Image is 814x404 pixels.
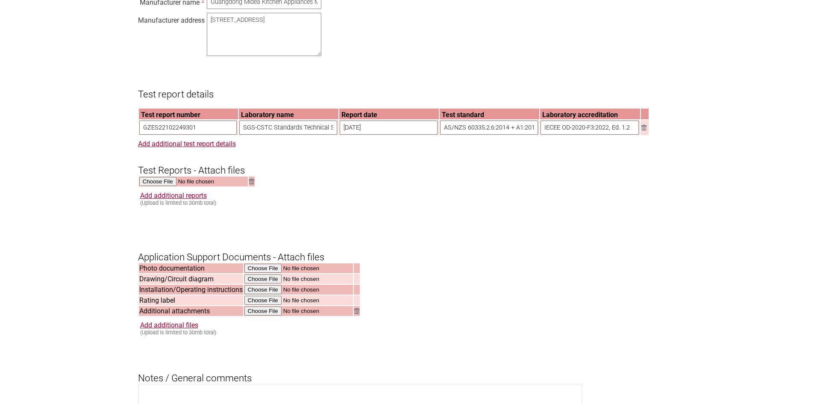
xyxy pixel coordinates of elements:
[139,274,243,284] td: Drawing/Circuit diagram
[139,285,243,295] td: Installation/Operating instructions
[339,109,439,119] th: Report date
[139,295,243,305] td: Rating label
[138,150,676,176] h3: Test Reports - Attach files
[138,140,236,148] a: Add additional test report details
[139,263,243,273] td: Photo documentation
[140,329,216,336] small: (Upload is limited to 30mb total)
[139,109,238,119] th: Test report number
[249,179,254,184] img: Remove
[140,200,216,206] small: (Upload is limited to 30mb total)
[540,109,640,119] th: Laboratory accreditation
[138,74,676,100] h3: Test report details
[354,308,359,314] img: Remove
[138,237,676,262] h3: Application Support Documents - Attach files
[140,192,207,200] a: Add additional reports
[138,14,202,23] div: Manufacturer address
[139,306,243,316] td: Additional attachments
[138,358,676,384] h3: Notes / General comments
[440,109,539,119] th: Test standard
[239,109,338,119] th: Laboratory name
[140,321,198,329] a: Add additional files
[641,125,646,130] img: Remove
